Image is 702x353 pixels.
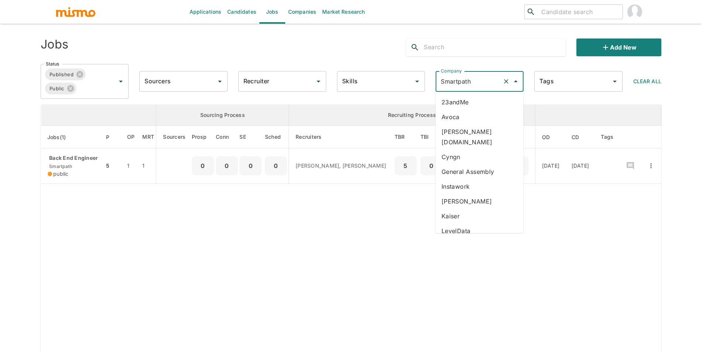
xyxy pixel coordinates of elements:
li: [PERSON_NAME] [436,194,524,209]
th: Recruiters [289,126,393,148]
button: search [406,38,424,56]
th: Connections [216,126,238,148]
p: 5 [398,161,414,171]
p: 0 [242,161,259,171]
label: Company [441,68,462,74]
th: Onboarding Date [535,126,565,148]
th: Created At [566,126,595,148]
button: Open [610,76,620,87]
input: Candidate search [538,7,620,17]
span: Published [45,70,78,79]
div: Public [45,83,76,94]
th: Market Research Total [140,126,156,148]
button: Open [313,76,324,87]
button: Quick Actions [643,158,659,174]
img: logo [55,6,96,17]
th: Tags [595,126,619,148]
th: Sched [263,126,289,148]
th: Recruiting Process [289,105,535,126]
button: Open [215,76,225,87]
li: LevelData [436,223,524,238]
span: Clear All [633,78,661,84]
button: Close [511,76,521,87]
button: Clear [501,76,511,87]
th: Prospects [192,126,216,148]
li: Avoca [436,110,524,124]
button: Open [116,76,126,87]
th: Open Positions [121,126,141,148]
span: Smartpath [48,164,72,169]
th: Sourcers [156,126,192,148]
li: [PERSON_NAME][DOMAIN_NAME] [436,124,524,149]
li: Cyngn [436,149,524,164]
button: recent-notes [621,157,639,175]
li: General Assembly [436,164,524,179]
td: [DATE] [566,148,595,184]
span: Jobs(1) [47,133,76,142]
p: 0 [195,161,211,171]
h4: Jobs [41,37,68,52]
span: OD [542,133,560,142]
th: To Be Interviewed [419,126,444,148]
button: Add new [576,38,661,56]
th: Sourcing Process [156,105,289,126]
th: Priority [104,126,121,148]
p: 0 [219,161,235,171]
th: To Be Reviewed [393,126,419,148]
td: 1 [140,148,156,184]
p: [PERSON_NAME], [PERSON_NAME] [296,162,386,169]
span: public [53,170,69,178]
td: [DATE] [535,148,565,184]
img: Maria Lujan Ciommo [627,4,642,19]
p: 0 [423,161,440,171]
input: Search [424,41,566,53]
td: 5 [104,148,121,184]
button: Open [412,76,422,87]
label: Status [46,61,59,67]
span: Public [45,84,69,93]
div: Published [45,68,86,80]
li: Kaiser [436,209,524,223]
span: CD [572,133,589,142]
span: P [106,133,119,142]
p: Back End Engineer [48,154,98,162]
p: 0 [268,161,284,171]
td: 1 [121,148,141,184]
li: 23andMe [436,95,524,110]
li: Instawork [436,179,524,194]
th: Sent Emails [238,126,263,148]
